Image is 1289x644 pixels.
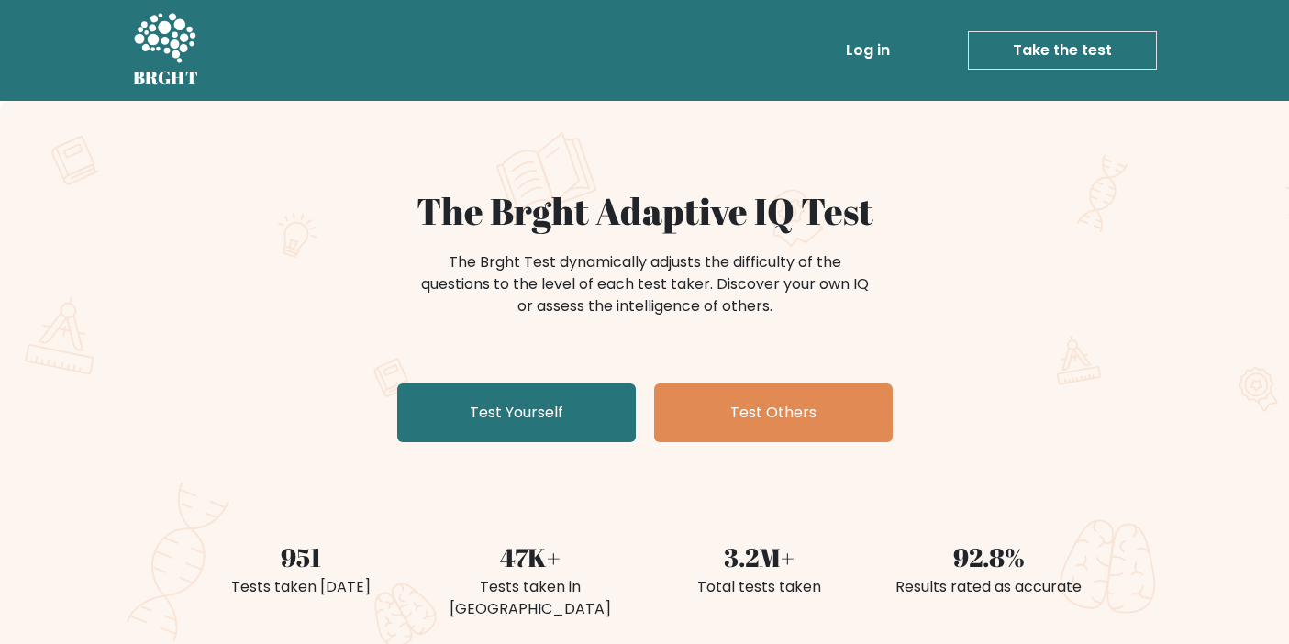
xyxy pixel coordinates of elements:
div: 3.2M+ [656,538,863,576]
div: The Brght Test dynamically adjusts the difficulty of the questions to the level of each test take... [416,251,874,317]
div: 951 [197,538,405,576]
a: Take the test [968,31,1157,70]
a: BRGHT [133,7,199,94]
a: Test Others [654,383,893,442]
div: Total tests taken [656,576,863,598]
a: Log in [839,32,897,69]
h1: The Brght Adaptive IQ Test [197,189,1093,233]
a: Test Yourself [397,383,636,442]
div: Results rated as accurate [885,576,1093,598]
div: Tests taken [DATE] [197,576,405,598]
div: 92.8% [885,538,1093,576]
div: Tests taken in [GEOGRAPHIC_DATA] [427,576,634,620]
div: 47K+ [427,538,634,576]
h5: BRGHT [133,67,199,89]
